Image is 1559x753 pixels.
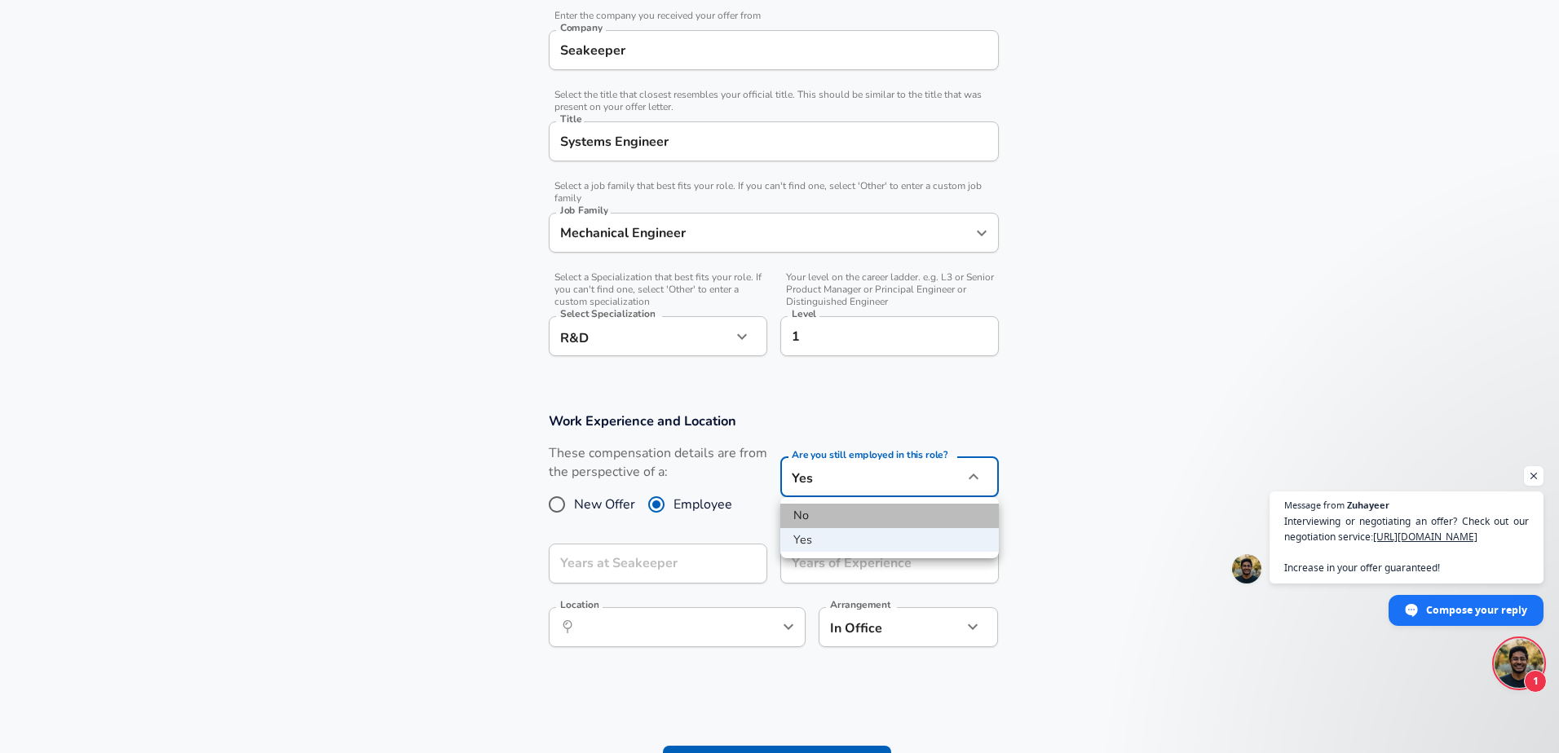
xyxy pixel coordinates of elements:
li: Yes [780,528,999,553]
div: Open chat [1495,639,1544,688]
span: Zuhayeer [1347,500,1389,509]
span: Compose your reply [1426,596,1527,624]
span: Message from [1284,500,1345,509]
span: 1 [1524,670,1547,693]
span: Interviewing or negotiating an offer? Check out our negotiation service: Increase in your offer g... [1284,513,1529,575]
li: No [780,504,999,528]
